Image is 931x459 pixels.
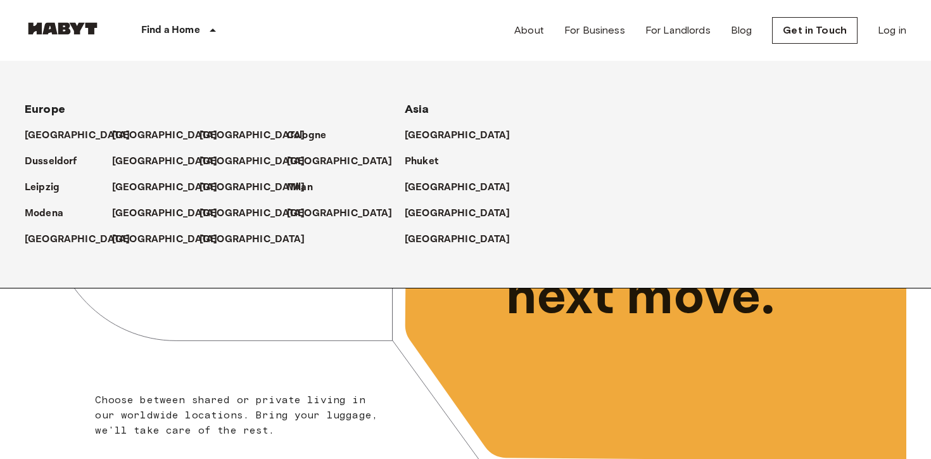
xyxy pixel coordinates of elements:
a: For Business [564,23,625,38]
p: [GEOGRAPHIC_DATA] [405,232,510,247]
p: [GEOGRAPHIC_DATA] [405,180,510,195]
a: Modena [25,206,76,221]
a: [GEOGRAPHIC_DATA] [112,128,231,143]
a: Get in Touch [772,17,858,44]
p: [GEOGRAPHIC_DATA] [287,154,393,169]
p: Find a Home [141,23,200,38]
a: [GEOGRAPHIC_DATA] [112,206,231,221]
a: [GEOGRAPHIC_DATA] [287,206,405,221]
a: For Landlords [645,23,711,38]
a: Cologne [287,128,339,143]
p: [GEOGRAPHIC_DATA] [112,128,218,143]
a: Blog [731,23,752,38]
a: [GEOGRAPHIC_DATA] [405,206,523,221]
a: [GEOGRAPHIC_DATA] [25,232,143,247]
span: Asia [405,102,429,116]
p: [GEOGRAPHIC_DATA] [199,206,305,221]
img: Habyt [25,22,101,35]
p: [GEOGRAPHIC_DATA] [199,128,305,143]
a: Log in [878,23,906,38]
p: [GEOGRAPHIC_DATA] [199,154,305,169]
p: Modena [25,206,63,221]
p: [GEOGRAPHIC_DATA] [405,128,510,143]
p: [GEOGRAPHIC_DATA] [25,232,130,247]
p: [GEOGRAPHIC_DATA] [199,232,305,247]
p: [GEOGRAPHIC_DATA] [199,180,305,195]
span: Europe [25,102,65,116]
a: [GEOGRAPHIC_DATA] [405,128,523,143]
p: Leipzig [25,180,60,195]
a: [GEOGRAPHIC_DATA] [112,154,231,169]
a: [GEOGRAPHIC_DATA] [405,232,523,247]
a: [GEOGRAPHIC_DATA] [199,180,318,195]
a: Milan [287,180,326,195]
p: [GEOGRAPHIC_DATA] [25,128,130,143]
p: [GEOGRAPHIC_DATA] [287,206,393,221]
p: Choose between shared or private living in our worldwide locations. Bring your luggage, we'll tak... [95,392,386,438]
p: Unlock your next move. [506,202,886,330]
a: [GEOGRAPHIC_DATA] [199,128,318,143]
a: [GEOGRAPHIC_DATA] [405,180,523,195]
p: [GEOGRAPHIC_DATA] [112,206,218,221]
a: [GEOGRAPHIC_DATA] [112,232,231,247]
p: Milan [287,180,313,195]
p: [GEOGRAPHIC_DATA] [405,206,510,221]
p: Phuket [405,154,438,169]
a: About [514,23,544,38]
a: [GEOGRAPHIC_DATA] [199,154,318,169]
p: [GEOGRAPHIC_DATA] [112,232,218,247]
p: Dusseldorf [25,154,77,169]
a: [GEOGRAPHIC_DATA] [199,232,318,247]
a: [GEOGRAPHIC_DATA] [199,206,318,221]
a: [GEOGRAPHIC_DATA] [112,180,231,195]
a: [GEOGRAPHIC_DATA] [287,154,405,169]
a: Dusseldorf [25,154,90,169]
p: [GEOGRAPHIC_DATA] [112,154,218,169]
p: Cologne [287,128,326,143]
p: [GEOGRAPHIC_DATA] [112,180,218,195]
a: Leipzig [25,180,72,195]
a: Phuket [405,154,451,169]
a: [GEOGRAPHIC_DATA] [25,128,143,143]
